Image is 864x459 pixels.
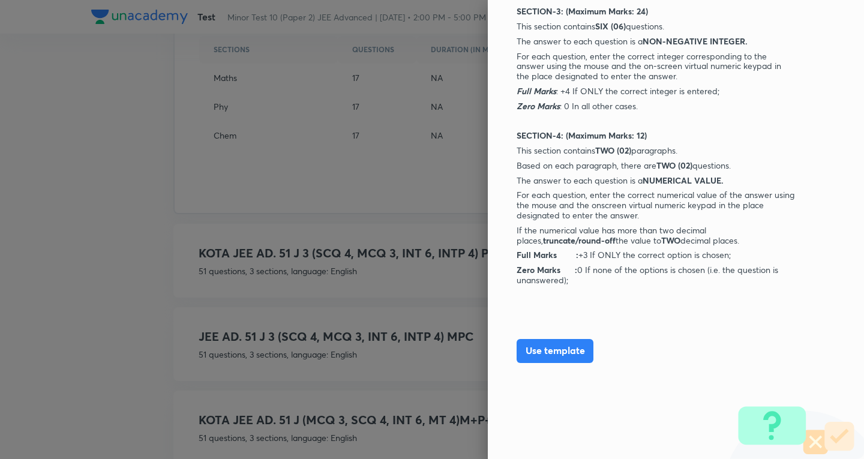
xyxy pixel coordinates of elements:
[517,101,795,112] p: : 0 In all other cases.
[661,235,680,246] strong: TWO
[517,264,577,275] strong: Zero Marks :
[517,249,578,260] strong: Full Marks :
[643,35,748,47] strong: NON-NEGATIVE INTEGER.
[517,37,795,47] p: The answer to each question is a
[656,160,692,171] strong: TWO (02)
[517,265,795,286] p: 0 If none of the options is chosen (i.e. the question is unanswered);
[517,190,795,220] p: For each question, enter the correct numerical value of the answer using the mouse and the onscre...
[517,226,795,246] p: If the numerical value has more than two decimal places, the value to decimal places.
[517,339,593,363] button: Use template
[517,250,795,260] p: +3 If ONLY the correct option is chosen;
[517,130,647,141] strong: SECTION-4: (Maximum Marks: 12)
[517,22,795,32] p: This section contains questions.
[517,5,648,17] strong: SECTION-3: (Maximum Marks: 24)
[595,145,631,156] strong: TWO (02)
[517,146,795,156] p: This section contains paragraphs.
[517,52,795,82] p: For each question, enter the correct integer corresponding to the answer using the mouse and the ...
[643,175,724,186] strong: NUMERICAL VALUE.
[517,100,560,112] em: Zero Marks
[517,86,795,97] p: : +4 If ONLY the correct integer is entered;
[595,20,626,32] strong: SIX (06)
[543,235,616,246] strong: truncate/round-off
[517,176,795,186] p: The answer to each question is a
[517,161,795,171] p: Based on each paragraph, there are questions.
[517,85,556,97] em: Full Marks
